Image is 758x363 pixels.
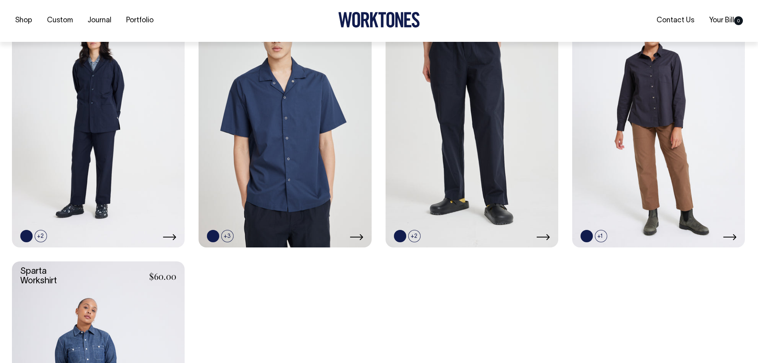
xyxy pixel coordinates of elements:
span: +1 [595,230,607,242]
a: Custom [44,14,76,27]
span: +3 [221,230,234,242]
span: +2 [408,230,421,242]
span: +2 [35,230,47,242]
a: Your Bill0 [706,14,746,27]
a: Shop [12,14,35,27]
a: Portfolio [123,14,157,27]
a: Contact Us [653,14,698,27]
a: Journal [84,14,115,27]
span: 0 [734,16,743,25]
